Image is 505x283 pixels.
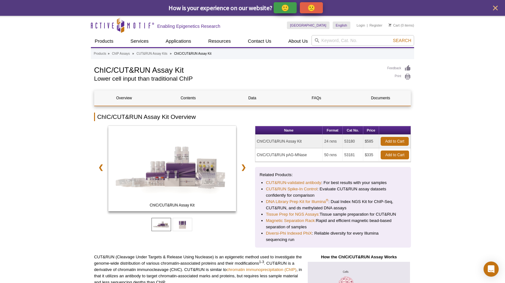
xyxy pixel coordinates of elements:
[393,38,411,43] span: Search
[255,148,323,162] td: ChIC/CUT&RUN pAG-MNase
[94,160,108,175] a: ❮
[255,135,323,148] td: ChIC/CUT&RUN Assay Kit
[266,186,400,199] li: : Evaluate CUT&RUN assay datasets confidently for comparison
[266,199,329,205] a: DNA Library Prep Kit for Illumina®
[287,90,346,106] a: FAQs
[266,186,318,192] a: CUT&RUN Spike-In Control
[381,137,409,146] a: Add to Cart
[259,260,264,264] sup: 1-3
[127,35,152,47] a: Services
[94,113,411,121] h2: ChIC/CUT&RUN Assay Kit Overview
[136,51,167,57] a: CUT&RUN Assay Kits
[491,4,499,12] button: close
[343,135,363,148] td: 53180
[94,90,154,106] a: Overview
[387,73,411,80] a: Print
[389,22,414,29] li: (0 items)
[162,35,195,47] a: Applications
[363,148,379,162] td: $335
[169,4,272,12] span: How is your experience on our website?
[266,180,400,186] li: : For best results with your samples
[108,52,110,55] li: »
[343,126,363,135] th: Cat No.
[132,52,134,55] li: »
[326,198,328,202] sup: ®
[237,160,250,175] a: ❯
[351,90,410,106] a: Documents
[285,35,312,47] a: About Us
[255,126,323,135] th: Name
[110,202,235,208] span: ChIC/CUT&RUN Assay Kit
[227,267,296,272] a: chromatin immunoprecipitation (ChIP)
[287,22,330,29] a: [GEOGRAPHIC_DATA]
[307,4,315,12] p: 🙁
[357,23,365,28] a: Login
[266,180,321,186] a: CUT&RUN-validated antibody
[266,211,320,218] a: Tissue Prep for NGS Assays:
[94,65,381,74] h1: ChIC/CUT&RUN Assay Kit
[266,230,400,243] li: : Reliable diversity for every Illumina sequencing run
[367,22,368,29] li: |
[170,52,172,55] li: »
[266,199,400,211] li: : Dual Index NGS Kit for ChIP-Seq, CUT&RUN, and ds methylated DNA assays
[343,148,363,162] td: 53181
[266,230,312,237] a: Diversi-Phi Indexed PhiX
[94,51,106,57] a: Products
[266,211,400,218] li: Tissue sample preparation for CUT&RUN
[389,23,391,27] img: Your Cart
[484,261,499,277] div: Open Intercom Messenger
[244,35,275,47] a: Contact Us
[323,135,342,148] td: 24 rxns
[158,90,218,106] a: Contents
[369,23,382,28] a: Register
[157,23,220,29] h2: Enabling Epigenetics Research
[205,35,235,47] a: Resources
[323,148,342,162] td: 50 rxns
[94,76,381,82] h2: Lower cell input than traditional ChIP
[91,35,117,47] a: Products
[266,218,316,224] a: Magnetic Separation Rack:
[223,90,282,106] a: Data
[112,51,130,57] a: ChIP Assays
[266,218,400,230] li: Rapid and efficient magnetic bead-based separation of samples
[387,65,411,72] a: Feedback
[281,4,289,12] p: 🙂
[321,255,397,259] strong: How the ChIC/CUT&RUN Assay Works
[391,38,413,43] button: Search
[312,35,414,46] input: Keyword, Cat. No.
[363,135,379,148] td: $585
[174,52,211,55] li: ChIC/CUT&RUN Assay Kit
[333,22,350,29] a: English
[381,151,409,159] a: Add to Cart
[260,172,407,178] p: Related Products:
[108,126,236,213] a: ChIC/CUT&RUN Assay Kit
[363,126,379,135] th: Price
[323,126,342,135] th: Format
[389,23,400,28] a: Cart
[108,126,236,211] img: ChIC/CUT&RUN Assay Kit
